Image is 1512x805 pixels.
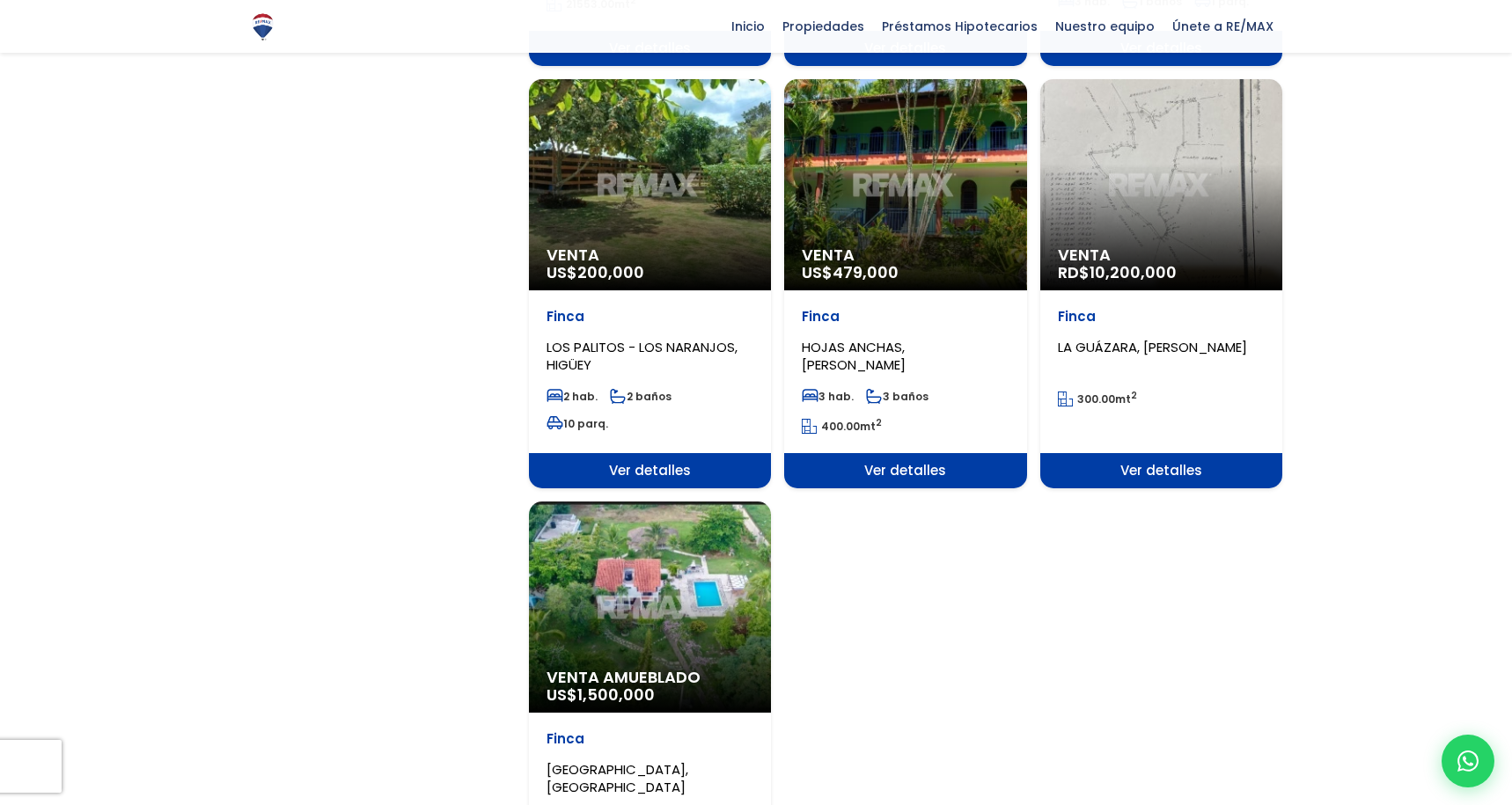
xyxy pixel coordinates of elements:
span: 200,000 [577,261,644,283]
span: 479,000 [833,261,899,283]
span: Préstamos Hipotecarios [873,13,1046,40]
span: Inicio [723,13,774,40]
span: 2 baños [610,389,672,404]
p: Finca [1058,308,1265,326]
span: US$ [547,684,655,706]
a: Venta RD$10,200,000 Finca LA GUÁZARA, [PERSON_NAME] 300.00mt2 Ver detalles [1040,79,1282,488]
img: Logo de REMAX [247,11,278,42]
a: Venta US$479,000 Finca HOJAS ANCHAS, [PERSON_NAME] 3 hab. 3 baños 400.00mt2 Ver detalles [784,79,1026,488]
span: LOS PALITOS - LOS NARANJOS, HIGÜEY [547,338,738,374]
span: mt [802,419,882,434]
span: Nuestro equipo [1046,13,1163,40]
sup: 2 [1131,389,1137,402]
a: Venta US$200,000 Finca LOS PALITOS - LOS NARANJOS, HIGÜEY 2 hab. 2 baños 10 parq. Ver detalles [529,79,771,488]
span: 400.00 [821,419,860,434]
span: Venta [547,246,753,264]
span: Venta [802,246,1009,264]
span: 2 hab. [547,389,598,404]
span: Propiedades [774,13,873,40]
span: 300.00 [1077,392,1115,406]
span: RD$ [1058,261,1177,283]
span: Ver detalles [1040,453,1282,488]
span: Ver detalles [529,453,771,488]
span: Ver detalles [784,453,1026,488]
span: Venta Amueblado [547,669,753,686]
span: LA GUÁZARA, [PERSON_NAME] [1058,338,1247,356]
p: Finca [547,730,753,748]
span: Únete a RE/MAX [1163,13,1282,40]
span: 3 baños [866,389,928,404]
span: 3 hab. [802,389,854,404]
span: 1,500,000 [577,684,655,706]
p: Finca [802,308,1009,326]
sup: 2 [876,416,882,429]
p: Finca [547,308,753,326]
span: [GEOGRAPHIC_DATA], [GEOGRAPHIC_DATA] [547,760,688,796]
span: US$ [547,261,644,283]
span: mt [1058,392,1137,406]
span: 10,200,000 [1090,261,1177,283]
span: HOJAS ANCHAS, [PERSON_NAME] [802,338,906,374]
span: 10 parq. [547,416,608,431]
span: US$ [802,261,899,283]
span: Venta [1058,246,1265,264]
